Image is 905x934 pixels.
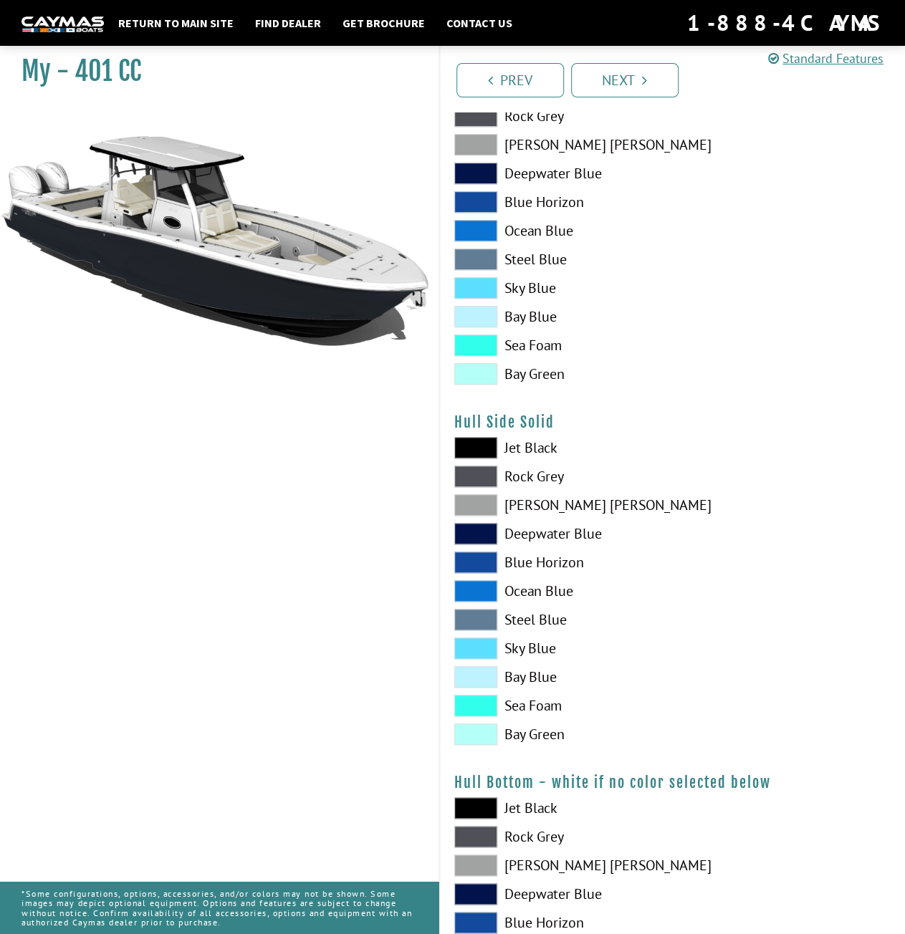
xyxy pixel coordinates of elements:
[456,63,564,97] a: Prev
[454,413,891,431] h4: Hull Side Solid
[454,277,659,299] label: Sky Blue
[454,609,659,630] label: Steel Blue
[454,774,891,791] h4: Hull Bottom - white if no color selected below
[454,854,659,876] label: [PERSON_NAME] [PERSON_NAME]
[454,826,659,847] label: Rock Grey
[454,334,659,356] label: Sea Foam
[454,912,659,933] label: Blue Horizon
[454,637,659,659] label: Sky Blue
[454,523,659,544] label: Deepwater Blue
[454,249,659,270] label: Steel Blue
[248,14,328,32] a: Find Dealer
[454,466,659,487] label: Rock Grey
[454,134,659,155] label: [PERSON_NAME] [PERSON_NAME]
[768,50,884,67] a: Standard Features
[454,723,659,745] label: Bay Green
[454,306,659,327] label: Bay Blue
[454,552,659,573] label: Blue Horizon
[687,7,884,39] div: 1-888-4CAYMAS
[454,105,659,127] label: Rock Grey
[439,14,519,32] a: Contact Us
[111,14,241,32] a: Return to main site
[454,363,659,385] label: Bay Green
[335,14,432,32] a: Get Brochure
[571,63,679,97] a: Next
[454,220,659,241] label: Ocean Blue
[454,191,659,213] label: Blue Horizon
[21,882,417,934] p: *Some configurations, options, accessories, and/or colors may not be shown. Some images may depic...
[454,494,659,516] label: [PERSON_NAME] [PERSON_NAME]
[454,163,659,184] label: Deepwater Blue
[454,695,659,716] label: Sea Foam
[454,580,659,602] label: Ocean Blue
[454,883,659,905] label: Deepwater Blue
[454,437,659,458] label: Jet Black
[21,55,403,87] h1: My - 401 CC
[454,666,659,688] label: Bay Blue
[454,797,659,819] label: Jet Black
[21,16,104,32] img: white-logo-c9c8dbefe5ff5ceceb0f0178aa75bf4bb51f6bca0971e226c86eb53dfe498488.png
